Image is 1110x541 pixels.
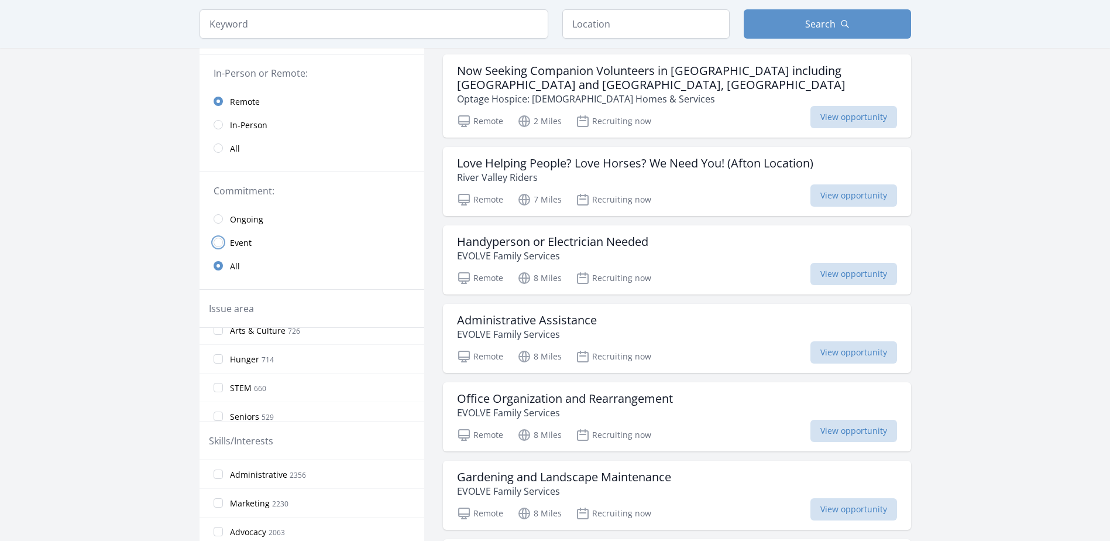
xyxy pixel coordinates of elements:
[457,92,897,106] p: Optage Hospice: [DEMOGRAPHIC_DATA] Homes & Services
[214,470,223,479] input: Administrative 2356
[457,193,503,207] p: Remote
[200,254,424,278] a: All
[576,271,651,285] p: Recruiting now
[457,392,673,406] h3: Office Organization and Rearrangement
[262,355,274,365] span: 714
[214,412,223,421] input: Seniors 529
[200,207,424,231] a: Ongoing
[744,9,911,39] button: Search
[517,350,562,364] p: 8 Miles
[230,237,252,249] span: Event
[810,106,897,128] span: View opportunity
[214,498,223,508] input: Marketing 2230
[517,193,562,207] p: 7 Miles
[209,434,273,448] legend: Skills/Interests
[457,235,648,249] h3: Handyperson or Electrician Needed
[254,384,266,393] span: 660
[272,499,288,509] span: 2230
[457,470,671,484] h3: Gardening and Landscape Maintenance
[230,411,259,423] span: Seniors
[810,341,897,364] span: View opportunity
[230,143,240,155] span: All
[457,156,813,170] h3: Love Helping People? Love Horses? We Need You! (Afton Location)
[230,119,267,131] span: In-Person
[562,9,730,39] input: Location
[576,193,651,207] p: Recruiting now
[457,114,503,128] p: Remote
[457,406,673,420] p: EVOLVE Family Services
[457,249,648,263] p: EVOLVE Family Services
[443,461,911,530] a: Gardening and Landscape Maintenance EVOLVE Family Services Remote 8 Miles Recruiting now View opp...
[443,147,911,216] a: Love Helping People? Love Horses? We Need You! (Afton Location) River Valley Riders Remote 7 Mile...
[517,428,562,442] p: 8 Miles
[457,271,503,285] p: Remote
[288,326,300,336] span: 726
[576,350,651,364] p: Recruiting now
[214,66,410,80] legend: In-Person or Remote:
[576,506,651,521] p: Recruiting now
[200,231,424,254] a: Event
[230,354,259,365] span: Hunger
[230,382,252,394] span: STEM
[200,113,424,136] a: In-Person
[230,325,286,337] span: Arts & Culture
[214,354,223,364] input: Hunger 714
[230,96,260,108] span: Remote
[517,506,562,521] p: 8 Miles
[517,271,562,285] p: 8 Miles
[269,528,285,537] span: 2063
[214,184,410,198] legend: Commitment:
[576,428,651,442] p: Recruiting now
[443,54,911,138] a: Now Seeking Companion Volunteers in [GEOGRAPHIC_DATA] including [GEOGRAPHIC_DATA] and [GEOGRAPHIC...
[457,327,597,341] p: EVOLVE Family Services
[262,412,274,422] span: 529
[209,302,254,316] legend: Issue area
[200,136,424,160] a: All
[443,382,911,451] a: Office Organization and Rearrangement EVOLVE Family Services Remote 8 Miles Recruiting now View o...
[457,350,503,364] p: Remote
[810,420,897,442] span: View opportunity
[457,64,897,92] h3: Now Seeking Companion Volunteers in [GEOGRAPHIC_DATA] including [GEOGRAPHIC_DATA] and [GEOGRAPHIC...
[230,498,270,509] span: Marketing
[230,261,240,272] span: All
[214,326,223,335] input: Arts & Culture 726
[810,498,897,521] span: View opportunity
[230,214,263,225] span: Ongoing
[805,17,836,31] span: Search
[214,383,223,392] input: STEM 660
[457,484,671,498] p: EVOLVE Family Services
[443,304,911,373] a: Administrative Assistance EVOLVE Family Services Remote 8 Miles Recruiting now View opportunity
[457,506,503,521] p: Remote
[576,114,651,128] p: Recruiting now
[230,526,266,538] span: Advocacy
[214,527,223,536] input: Advocacy 2063
[810,184,897,207] span: View opportunity
[290,470,306,480] span: 2356
[443,225,911,295] a: Handyperson or Electrician Needed EVOLVE Family Services Remote 8 Miles Recruiting now View oppor...
[200,9,548,39] input: Keyword
[457,313,597,327] h3: Administrative Assistance
[810,263,897,285] span: View opportunity
[457,428,503,442] p: Remote
[200,90,424,113] a: Remote
[230,469,287,481] span: Administrative
[457,170,813,184] p: River Valley Riders
[517,114,562,128] p: 2 Miles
